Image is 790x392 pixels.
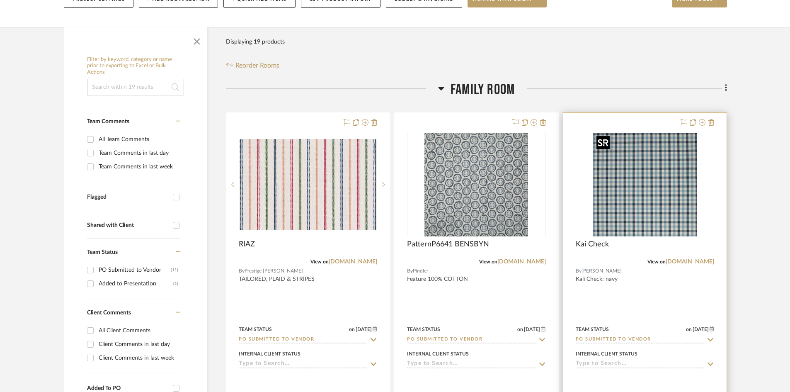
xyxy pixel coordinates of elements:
[576,132,714,237] div: 0
[479,259,497,264] span: View on
[666,259,714,265] a: [DOMAIN_NAME]
[99,277,173,290] div: Added to Presentation
[87,222,169,229] div: Shared with Client
[424,133,528,236] img: PatternP6641 BENSBYN
[99,263,171,277] div: PO Submitted to Vendor
[692,326,710,332] span: [DATE]
[576,350,637,358] div: Internal Client Status
[355,326,373,332] span: [DATE]
[239,350,300,358] div: Internal Client Status
[407,132,545,237] div: 0
[451,81,515,99] span: Family Room
[523,326,541,332] span: [DATE]
[87,194,169,201] div: Flagged
[245,267,303,275] span: Prestige [PERSON_NAME]
[87,385,169,392] div: Added To PO
[99,338,178,351] div: Client Comments in last day
[240,139,376,230] img: RIAZ
[239,336,367,344] input: Type to Search…
[226,34,285,50] div: Displaying 19 products
[239,132,377,237] div: 0
[497,259,546,265] a: [DOMAIN_NAME]
[99,133,178,146] div: All Team Comments
[87,249,118,255] span: Team Status
[189,32,205,48] button: Close
[239,267,245,275] span: By
[407,350,469,358] div: Internal Client Status
[99,324,178,337] div: All Client Comments
[99,351,178,365] div: Client Comments in last week
[329,259,377,265] a: [DOMAIN_NAME]
[407,326,440,333] div: Team Status
[517,327,523,332] span: on
[413,267,428,275] span: Pindler
[235,61,279,71] span: Reorder Rooms
[226,61,279,71] button: Reorder Rooms
[87,56,184,76] h6: Filter by keyword, category or name prior to exporting to Excel or Bulk Actions
[87,79,184,95] input: Search within 19 results
[576,360,704,368] input: Type to Search…
[87,119,129,124] span: Team Comments
[582,267,622,275] span: [PERSON_NAME]
[407,240,489,249] span: PatternP6641 BENSBYN
[686,327,692,332] span: on
[407,267,413,275] span: By
[173,277,178,290] div: (1)
[239,360,367,368] input: Type to Search…
[576,336,704,344] input: Type to Search…
[310,259,329,264] span: View on
[99,160,178,173] div: Team Comments in last week
[171,263,178,277] div: (11)
[576,240,609,249] span: Kai Check
[239,240,255,249] span: RIAZ
[407,360,536,368] input: Type to Search…
[647,259,666,264] span: View on
[99,146,178,160] div: Team Comments in last day
[407,336,536,344] input: Type to Search…
[576,267,582,275] span: By
[593,133,697,236] img: Kai Check
[349,327,355,332] span: on
[239,326,272,333] div: Team Status
[87,310,131,316] span: Client Comments
[576,326,609,333] div: Team Status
